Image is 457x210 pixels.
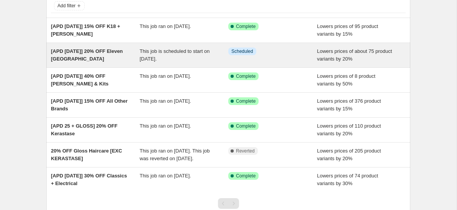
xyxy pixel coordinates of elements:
[51,73,108,87] span: [APD [DATE]] 40% OFF [PERSON_NAME] & Kits
[140,148,210,161] span: This job ran on [DATE]. This job was reverted on [DATE].
[236,123,256,129] span: Complete
[218,198,239,209] nav: Pagination
[236,98,256,104] span: Complete
[51,148,122,161] span: 20% OFF Gloss Haircare [EXC KERASTASE]
[231,48,253,54] span: Scheduled
[236,148,255,154] span: Reverted
[140,98,191,104] span: This job ran on [DATE].
[140,48,210,62] span: This job is scheduled to start on [DATE].
[317,173,378,186] span: Lowers prices of 74 product variants by 30%
[51,123,118,136] span: [APD 25 + GLOSS] 20% OFF Kerastase
[317,98,381,112] span: Lowers prices of 376 product variants by 15%
[236,23,256,30] span: Complete
[140,173,191,179] span: This job ran on [DATE].
[317,48,392,62] span: Lowers prices of about 75 product variants by 20%
[140,123,191,129] span: This job ran on [DATE].
[317,23,378,37] span: Lowers prices of 95 product variants by 15%
[317,123,381,136] span: Lowers prices of 110 product variants by 20%
[236,73,256,79] span: Complete
[236,173,256,179] span: Complete
[51,48,123,62] span: [APD [DATE]] 20% OFF Eleven [GEOGRAPHIC_DATA]
[54,1,85,10] button: Add filter
[317,148,381,161] span: Lowers prices of 205 product variants by 20%
[57,3,75,9] span: Add filter
[51,23,120,37] span: [APD [DATE]] 15% OFF K18 + [PERSON_NAME]
[317,73,375,87] span: Lowers prices of 8 product variants by 50%
[140,73,191,79] span: This job ran on [DATE].
[51,98,128,112] span: [APD [DATE]] 15% OFF All Other Brands
[51,173,127,186] span: [APD [DATE]] 30% OFF Classics + Electrical
[140,23,191,29] span: This job ran on [DATE].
